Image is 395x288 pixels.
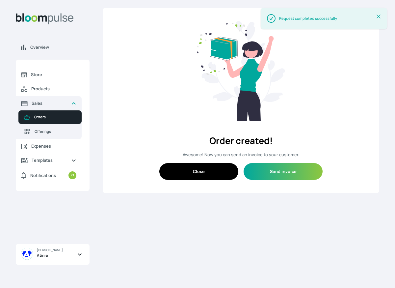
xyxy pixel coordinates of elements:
div: Request completed successfully [279,16,337,21]
small: 21 [68,171,76,179]
a: Products [16,82,82,96]
span: Overview [30,44,84,50]
a: Offerings [18,124,82,139]
span: Orders [34,114,76,120]
span: Products [31,86,76,92]
button: Send invoice [244,163,323,180]
span: [PERSON_NAME] [37,248,63,252]
img: Bloom Logo [16,13,74,24]
a: Notifications21 [16,167,82,183]
span: Notifications [30,172,56,179]
span: Atirira [37,253,48,258]
h2: Order created! [209,121,273,152]
span: Offerings [35,129,76,134]
a: Overview [16,40,90,54]
a: Sales [16,96,82,110]
span: Templates [32,157,66,163]
span: Sales [32,100,66,106]
span: Store [31,72,76,78]
p: Awesome! Now you can send an invoice to your customer. [177,152,304,158]
button: Close [159,163,238,180]
img: happy.svg [197,21,285,121]
a: Templates [16,153,82,167]
a: Expenses [16,139,82,153]
span: Expenses [31,143,76,149]
aside: Sidebar [16,8,90,280]
a: Orders [18,110,82,124]
a: Store [16,68,82,82]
